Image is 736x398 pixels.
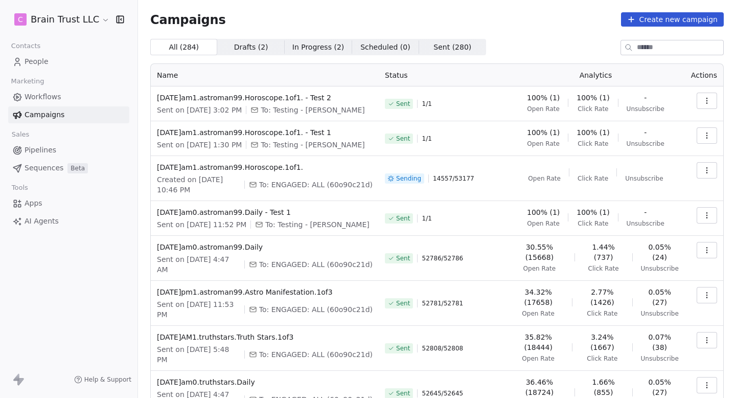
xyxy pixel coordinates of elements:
span: Sent on [DATE] 1:30 PM [157,140,242,150]
span: Sent on [DATE] 5:48 PM [157,344,240,365]
span: Click Rate [578,219,608,228]
span: 100% (1) [577,93,609,103]
span: Sent [396,100,410,108]
span: AI Agents [25,216,59,227]
span: [DATE]am1.astroman99.Horoscope.1of1. [157,162,373,172]
span: 1.44% (737) [583,242,624,262]
span: 0.05% (24) [641,242,679,262]
span: Sent [396,254,410,262]
span: 0.05% (27) [641,287,679,307]
a: Help & Support [74,375,131,384]
span: In Progress ( 2 ) [292,42,344,53]
span: Marketing [7,74,49,89]
span: Sent [396,344,410,352]
a: Apps [8,195,129,212]
span: Apps [25,198,42,209]
a: AI Agents [8,213,129,230]
span: [DATE]am1.astroman99.Horoscope.1of1. - Test 2 [157,93,373,103]
span: Click Rate [578,105,608,113]
span: Unsubscribe [627,140,664,148]
span: [DATE]am0.astroman99.Daily [157,242,373,252]
button: Create new campaign [621,12,724,27]
span: Unsubscribe [627,219,664,228]
span: 0.05% (27) [641,377,679,397]
a: SequencesBeta [8,160,129,176]
a: Pipelines [8,142,129,159]
span: [DATE]pm1.astroman99.Astro Manifestation.1of3 [157,287,373,297]
span: Contacts [7,38,45,54]
span: Click Rate [587,309,617,318]
span: Open Rate [522,309,555,318]
span: To: ENGAGED: ALL (60o90c21d) [259,349,373,360]
span: Click Rate [588,264,619,273]
span: 100% (1) [527,207,560,217]
span: Unsubscribe [625,174,663,183]
span: 1 / 1 [422,214,431,223]
span: Tools [7,180,32,195]
span: Sent [396,214,410,223]
span: Sales [7,127,34,142]
span: Open Rate [527,105,560,113]
span: 1 / 1 [422,135,431,143]
span: 14557 / 53177 [433,174,474,183]
span: - [644,93,647,103]
span: 34.32% (17658) [513,287,564,307]
span: Sent [396,299,410,307]
span: Help & Support [84,375,131,384]
span: 52645 / 52645 [422,389,463,397]
span: Scheduled ( 0 ) [360,42,410,53]
span: 100% (1) [577,207,609,217]
button: CBrain Trust LLC [12,11,109,28]
span: Unsubscribe [627,105,664,113]
span: Click Rate [578,174,608,183]
span: To: ENGAGED: ALL (60o90c21d) [259,259,373,270]
span: 52808 / 52808 [422,344,463,352]
span: [DATE]am0.truthstars.Daily [157,377,373,387]
span: 100% (1) [527,93,560,103]
span: Brain Trust LLC [31,13,99,26]
span: 3.24% (1667) [581,332,624,352]
span: Drafts ( 2 ) [234,42,268,53]
span: 36.46% (18724) [513,377,566,397]
span: 2.77% (1426) [581,287,624,307]
span: Open Rate [527,140,560,148]
a: People [8,53,129,70]
span: Beta [67,163,88,173]
a: Workflows [8,89,129,105]
span: 30.55% (15668) [513,242,566,262]
span: Unsubscribe [641,309,679,318]
span: Open Rate [523,264,556,273]
span: To: ENGAGED: ALL (60o90c21d) [259,304,373,315]
a: Campaigns [8,106,129,123]
span: - [644,127,647,138]
span: Sent on [DATE] 4:47 AM [157,254,240,275]
th: Status [379,64,507,86]
span: Unsubscribe [641,264,679,273]
th: Name [151,64,379,86]
span: Click Rate [587,355,617,363]
span: Open Rate [527,219,560,228]
span: C [18,14,23,25]
span: 1.66% (855) [583,377,624,397]
span: Sent on [DATE] 3:02 PM [157,105,242,115]
span: 35.82% (18444) [513,332,564,352]
span: 52781 / 52781 [422,299,463,307]
span: Sequences [25,163,63,173]
span: Open Rate [522,355,555,363]
span: To: ENGAGED: ALL (60o90c21d) [259,180,373,190]
span: Sending [396,174,421,183]
span: To: Testing - Angie [261,140,364,150]
span: 100% (1) [527,127,560,138]
span: Pipelines [25,145,56,156]
span: Sent on [DATE] 11:52 PM [157,219,246,230]
th: Analytics [507,64,685,86]
span: [DATE]am1.astroman99.Horoscope.1of1. - Test 1 [157,127,373,138]
span: People [25,56,49,67]
span: Workflows [25,92,61,102]
span: Sent on [DATE] 11:53 PM [157,299,240,320]
span: Campaigns [25,109,64,120]
span: To: Testing - Angie [265,219,369,230]
span: 1 / 1 [422,100,431,108]
span: - [644,207,647,217]
span: 100% (1) [577,127,609,138]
